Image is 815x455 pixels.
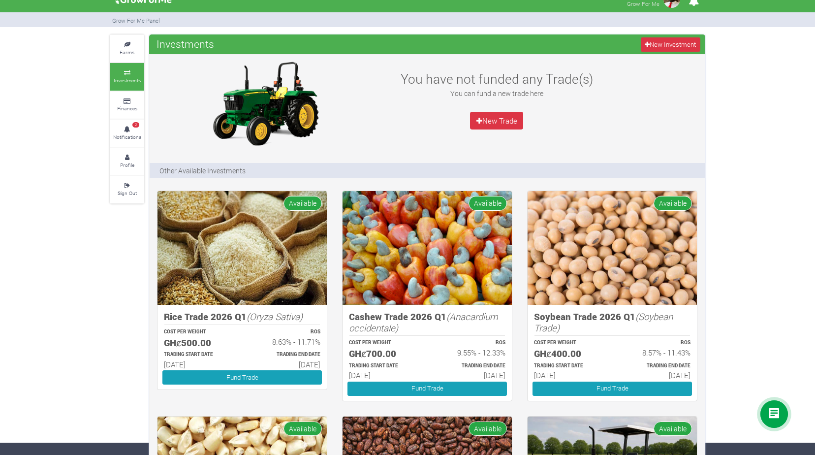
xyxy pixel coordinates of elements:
a: 2 Notifications [110,120,144,147]
a: Sign Out [110,176,144,203]
span: Available [469,196,507,210]
p: ROS [251,328,320,336]
a: Profile [110,148,144,175]
h6: [DATE] [164,360,233,369]
h6: [DATE] [436,371,505,380]
span: Available [283,196,322,210]
small: Notifications [113,133,141,140]
h6: [DATE] [621,371,690,380]
p: Estimated Trading Start Date [164,351,233,358]
h3: You have not funded any Trade(s) [390,71,603,87]
small: Profile [120,162,134,168]
span: Available [283,422,322,436]
h5: Cashew Trade 2026 Q1 [349,311,505,333]
h5: GHȼ700.00 [349,348,418,359]
h5: GHȼ500.00 [164,337,233,349]
h5: Rice Trade 2026 Q1 [164,311,320,323]
a: New Trade [470,112,523,130]
span: 2 [132,122,139,128]
img: growforme image [343,191,512,305]
a: New Investment [641,37,700,52]
i: (Anacardium occidentale) [349,310,498,334]
p: Estimated Trading Start Date [534,362,603,370]
a: Fund Trade [347,382,507,396]
small: Finances [117,105,137,112]
p: Estimated Trading End Date [621,362,690,370]
span: Available [654,422,692,436]
span: Available [654,196,692,210]
p: COST PER WEIGHT [164,328,233,336]
p: COST PER WEIGHT [534,339,603,347]
h6: [DATE] [251,360,320,369]
span: Available [469,422,507,436]
p: You can fund a new trade here [390,88,603,98]
h5: GHȼ400.00 [534,348,603,359]
p: ROS [436,339,505,347]
i: (Soybean Trade) [534,310,673,334]
small: Sign Out [118,190,137,196]
img: growforme image [157,191,327,305]
p: COST PER WEIGHT [349,339,418,347]
p: Estimated Trading End Date [251,351,320,358]
a: Farms [110,35,144,62]
img: growforme image [204,59,327,148]
p: ROS [621,339,690,347]
small: Farms [120,49,134,56]
h6: [DATE] [349,371,418,380]
h6: 8.57% - 11.43% [621,348,690,357]
img: growforme image [528,191,697,305]
span: Investments [154,34,217,54]
h6: 8.63% - 11.71% [251,337,320,346]
h6: [DATE] [534,371,603,380]
small: Investments [114,77,141,84]
h6: 9.55% - 12.33% [436,348,505,357]
p: Other Available Investments [159,165,246,176]
a: Investments [110,63,144,90]
h5: Soybean Trade 2026 Q1 [534,311,690,333]
p: Estimated Trading Start Date [349,362,418,370]
a: Fund Trade [162,370,322,385]
i: (Oryza Sativa) [247,310,303,323]
p: Estimated Trading End Date [436,362,505,370]
small: Grow For Me Panel [112,17,160,24]
a: Fund Trade [533,382,692,396]
a: Finances [110,92,144,119]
